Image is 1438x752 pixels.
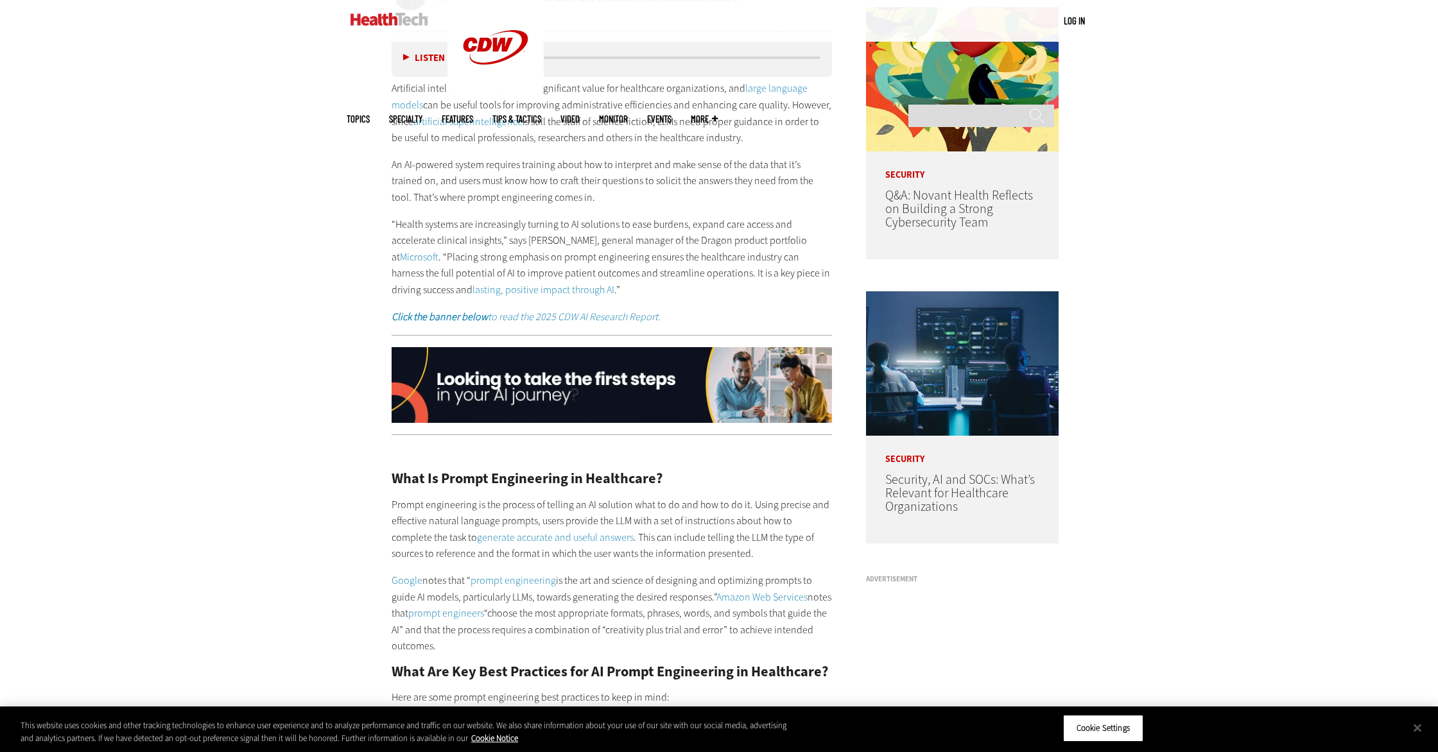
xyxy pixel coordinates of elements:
[471,574,556,587] a: prompt engineering
[392,157,832,206] p: An AI-powered system requires training about how to interpret and make sense of the data that it’...
[400,250,438,264] a: Microsoft
[647,114,671,124] a: Events
[477,531,634,544] a: generate accurate and useful answers
[447,85,544,98] a: CDW
[392,310,661,323] em: to read the 2025 CDW AI Research Report.
[866,588,1059,748] iframe: advertisement
[392,310,661,323] a: Click the banner belowto read the 2025 CDW AI Research Report.
[392,347,832,423] img: x-airesearch-animated-2025-click-desktop1
[885,187,1033,231] a: Q&A: Novant Health Reflects on Building a Strong Cybersecurity Team
[392,665,832,679] h2: What Are Key Best Practices for AI Prompt Engineering in Healthcare?
[392,572,832,654] p: notes that “ is the art and science of designing and optimizing prompts to guide AI models, parti...
[392,216,832,298] p: “Health systems are increasingly turning to AI solutions to ease burdens, expand care access and ...
[21,719,791,744] div: This website uses cookies and other tracking technologies to enhance user experience and to analy...
[1403,714,1432,742] button: Close
[560,114,580,124] a: Video
[392,497,832,562] p: Prompt engineering is the process of telling an AI solution what to do and how to do it. Using pr...
[472,283,614,296] a: lasting, positive impact through AI
[716,590,808,604] a: Amazon Web Services
[866,291,1059,436] img: security team in high-tech computer room
[392,310,488,323] strong: Click the banner below
[442,114,473,124] a: Features
[347,114,370,124] span: Topics
[351,13,428,26] img: Home
[389,114,422,124] span: Specialty
[471,733,518,744] a: More information about your privacy
[392,472,832,486] h2: What Is Prompt Engineering in Healthcare?
[599,114,628,124] a: MonITor
[866,576,1059,583] h3: Advertisement
[392,574,422,587] a: Google
[691,114,718,124] span: More
[392,689,832,706] p: Here are some prompt engineering best practices to keep in mind:
[1064,14,1085,28] div: User menu
[885,471,1035,515] a: Security, AI and SOCs: What’s Relevant for Healthcare Organizations
[866,151,1059,180] p: Security
[1063,715,1143,742] button: Cookie Settings
[1064,15,1085,26] a: Log in
[408,606,484,620] a: prompt engineers
[492,114,541,124] a: Tips & Tactics
[866,436,1059,464] p: Security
